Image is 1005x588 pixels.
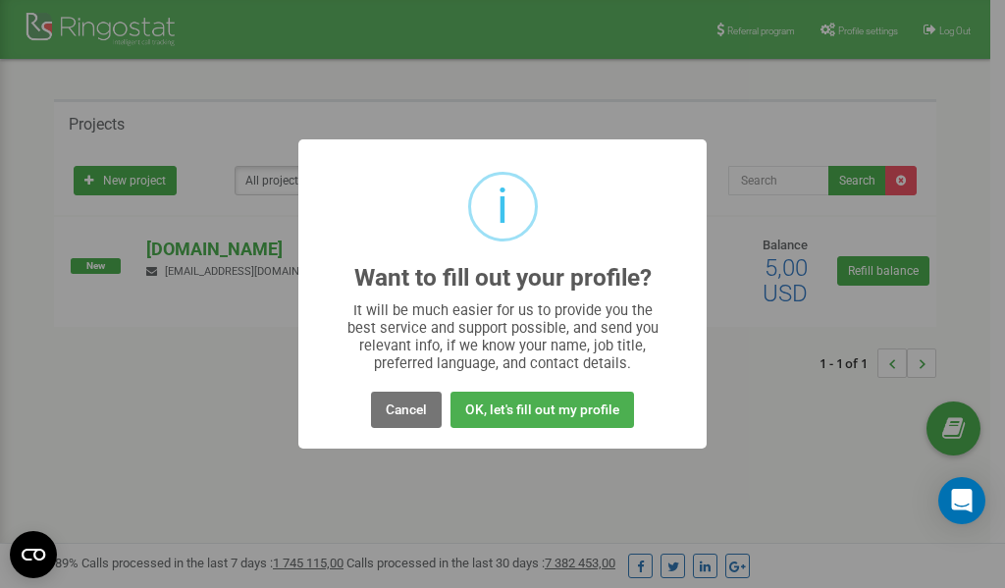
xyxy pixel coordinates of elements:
div: Open Intercom Messenger [938,477,985,524]
div: i [497,175,508,239]
h2: Want to fill out your profile? [354,265,652,292]
button: OK, let's fill out my profile [450,392,634,428]
button: Open CMP widget [10,531,57,578]
button: Cancel [371,392,442,428]
div: It will be much easier for us to provide you the best service and support possible, and send you ... [338,301,668,372]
